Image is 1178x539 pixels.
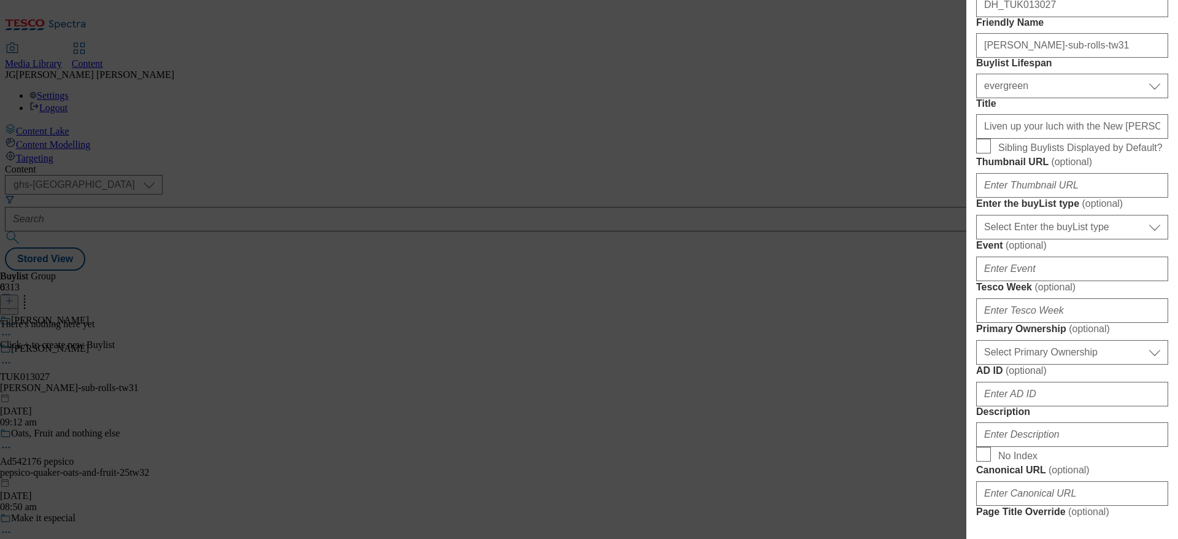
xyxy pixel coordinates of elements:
label: Friendly Name [976,17,1168,28]
span: ( optional ) [1006,365,1047,376]
span: ( optional ) [1082,198,1123,209]
label: Title [976,98,1168,109]
label: Thumbnail URL [976,156,1168,168]
label: Description [976,406,1168,417]
input: Enter Tesco Week [976,298,1168,323]
label: Event [976,239,1168,252]
span: ( optional ) [1051,157,1092,167]
label: AD ID [976,365,1168,377]
input: Enter AD ID [976,382,1168,406]
input: Enter Friendly Name [976,33,1168,58]
span: ( optional ) [1049,465,1090,475]
input: Enter Canonical URL [976,481,1168,506]
label: Primary Ownership [976,323,1168,335]
label: Enter the buyList type [976,198,1168,210]
span: ( optional ) [1006,240,1047,250]
input: Enter Description [976,422,1168,447]
input: Enter Event [976,257,1168,281]
span: ( optional ) [1068,506,1109,517]
label: Buylist Lifespan [976,58,1168,69]
input: Enter Thumbnail URL [976,173,1168,198]
input: Enter Title [976,114,1168,139]
span: No Index [998,451,1037,462]
label: Tesco Week [976,281,1168,293]
label: Page Title Override [976,506,1168,518]
span: Sibling Buylists Displayed by Default? [998,142,1163,153]
label: Canonical URL [976,464,1168,476]
span: ( optional ) [1069,324,1110,334]
span: ( optional ) [1034,282,1076,292]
